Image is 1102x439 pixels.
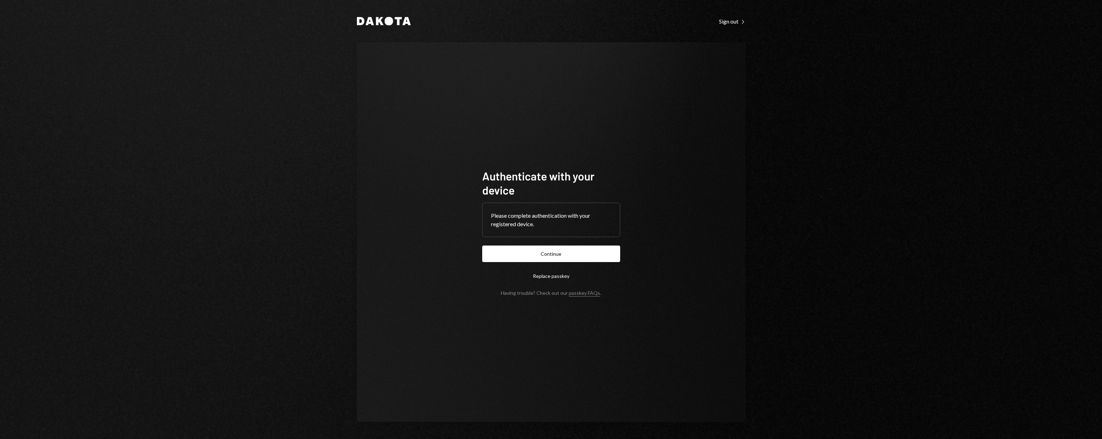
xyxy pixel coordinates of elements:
a: Sign out [719,17,745,25]
a: passkey FAQs [569,290,600,297]
h1: Authenticate with your device [482,169,620,197]
button: Replace passkey [482,268,620,284]
div: Please complete authentication with your registered device. [491,211,611,228]
div: Having trouble? Check out our . [501,290,601,296]
button: Continue [482,246,620,262]
div: Sign out [719,18,745,25]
